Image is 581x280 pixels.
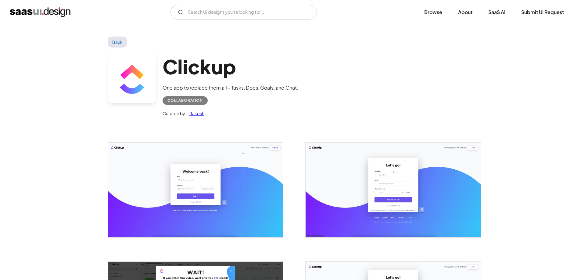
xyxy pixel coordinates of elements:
a: Back [108,37,127,48]
h1: Clickup [163,55,298,78]
a: Submit UI Request [514,5,571,19]
a: open lightbox [306,143,481,237]
img: 60436226e717603c391a42bc_Clickup%20Login.jpg [108,143,283,237]
a: open lightbox [108,143,283,237]
div: One app to replace them all - Tasks, Docs, Goals, and Chat. [163,84,298,91]
a: home [10,7,70,17]
a: About [451,5,480,19]
a: Rakesh [186,110,204,117]
a: SaaS Ai [481,5,513,19]
div: Curated by: [163,110,186,117]
img: 60436225eb50aa49d2530e90_Clickup%20Signup.jpg [306,143,481,237]
div: Collaboration [167,97,203,104]
a: Browse [417,5,450,19]
form: Email Form [170,5,317,19]
input: Search UI designs you're looking for... [170,5,317,19]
